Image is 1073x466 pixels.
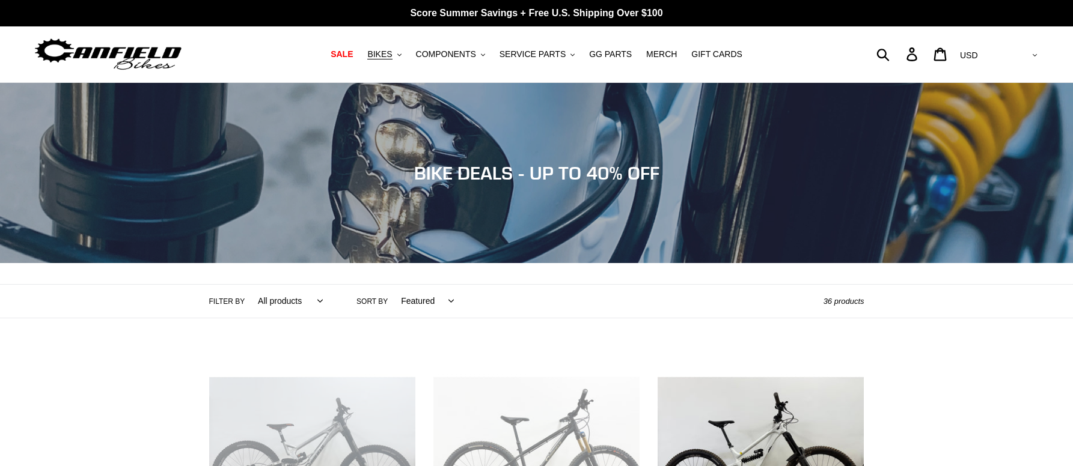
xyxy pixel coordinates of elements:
input: Search [883,41,914,67]
label: Filter by [209,296,245,307]
span: SALE [331,49,353,59]
button: SERVICE PARTS [494,46,581,62]
span: 36 products [824,297,864,306]
a: SALE [325,46,359,62]
label: Sort by [356,296,388,307]
span: BIKE DEALS - UP TO 40% OFF [414,162,659,184]
span: COMPONENTS [416,49,476,59]
span: MERCH [646,49,677,59]
a: MERCH [640,46,683,62]
img: Canfield Bikes [33,35,183,73]
button: COMPONENTS [410,46,491,62]
button: BIKES [361,46,407,62]
span: GIFT CARDS [691,49,742,59]
a: GIFT CARDS [685,46,748,62]
span: BIKES [367,49,392,59]
span: GG PARTS [589,49,632,59]
span: SERVICE PARTS [500,49,566,59]
a: GG PARTS [583,46,638,62]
